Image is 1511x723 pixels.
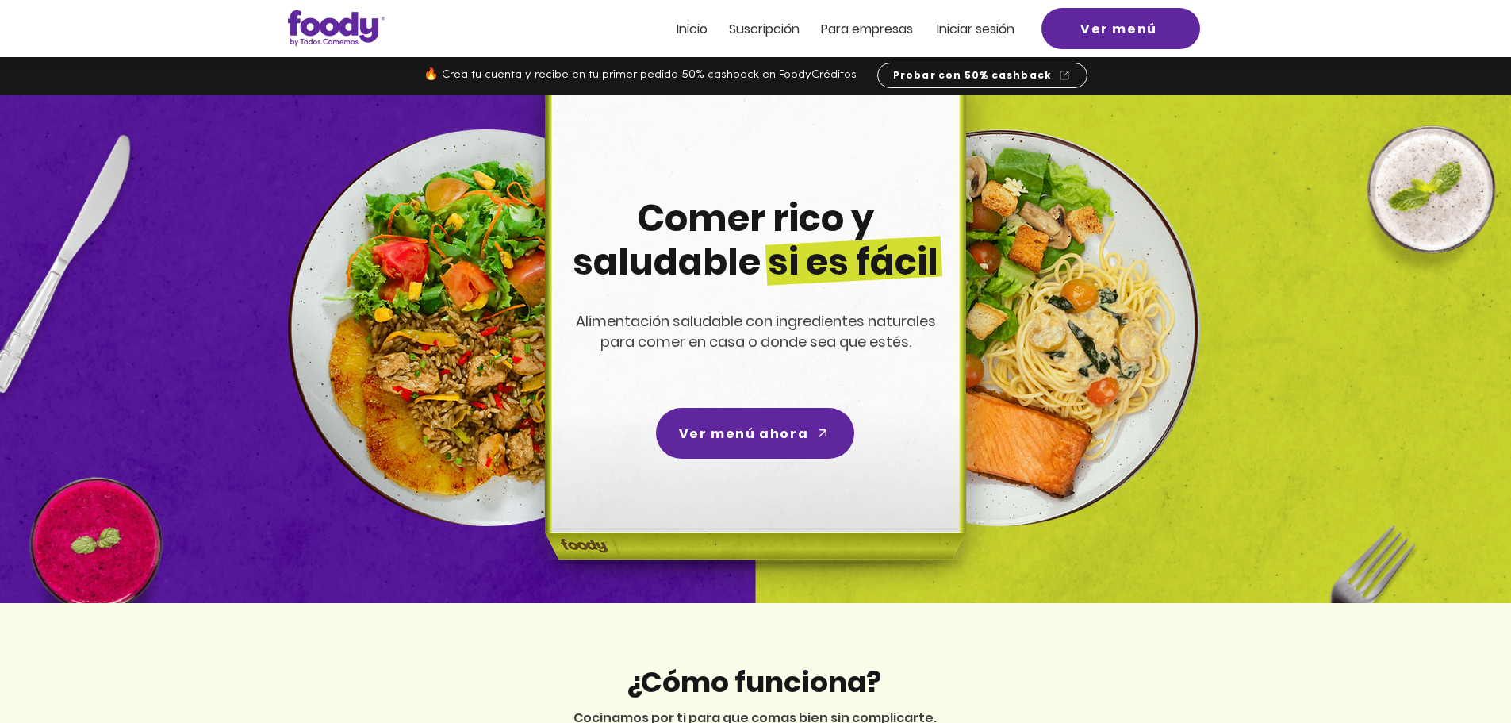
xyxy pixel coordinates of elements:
a: Probar con 50% cashback [877,63,1087,88]
a: Suscripción [729,22,800,36]
span: Suscripción [729,20,800,38]
span: Comer rico y saludable si es fácil [573,193,938,287]
span: 🔥 Crea tu cuenta y recibe en tu primer pedido 50% cashback en FoodyCréditos [424,69,857,81]
a: Inicio [677,22,708,36]
span: Probar con 50% cashback [893,68,1053,83]
a: Ver menú [1041,8,1200,49]
span: Pa [821,20,836,38]
a: Iniciar sesión [937,22,1014,36]
span: Alimentación saludable con ingredientes naturales para comer en casa o donde sea que estés. [576,311,936,352]
span: Ver menú ahora [679,424,808,444]
span: ra empresas [836,20,913,38]
a: Ver menú ahora [656,408,854,459]
img: headline-center-compress.png [500,95,1005,603]
a: Para empresas [821,22,913,36]
img: left-dish-compress.png [288,129,685,526]
span: Ver menú [1080,19,1157,39]
span: Inicio [677,20,708,38]
span: ¿Cómo funciona? [626,662,881,702]
span: Iniciar sesión [937,20,1014,38]
img: Logo_Foody V2.0.0 (3).png [288,10,385,46]
iframe: Messagebird Livechat Widget [1419,631,1495,707]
